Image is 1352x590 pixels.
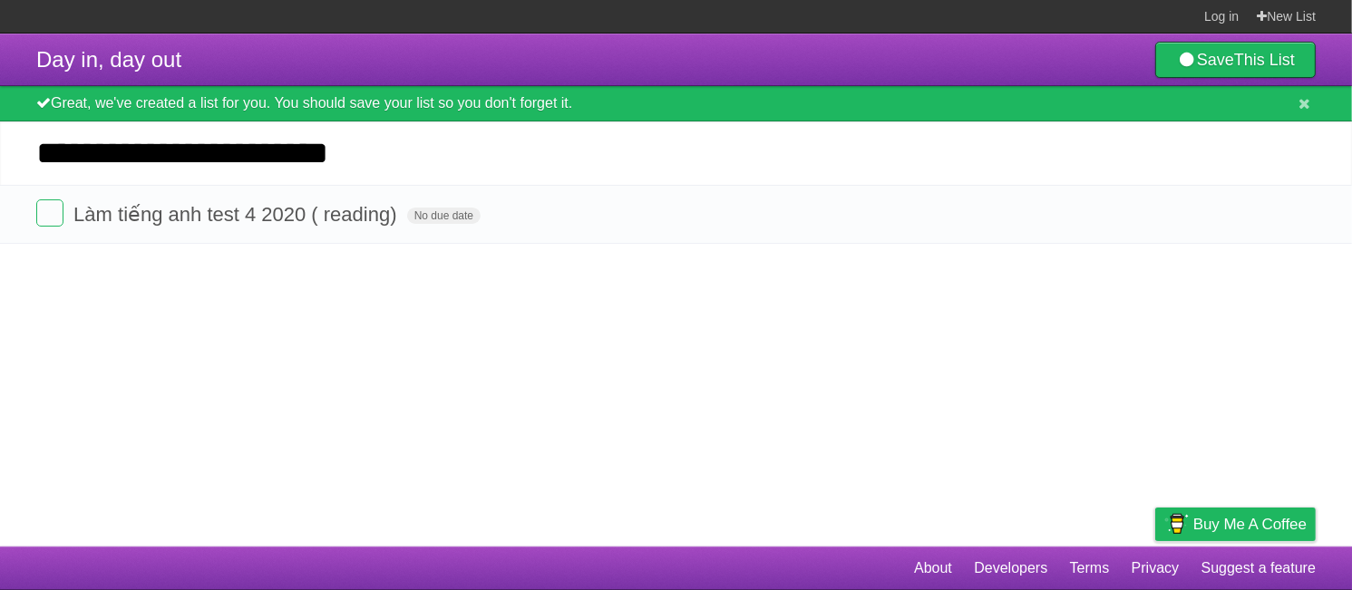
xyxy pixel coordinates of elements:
[1164,508,1189,539] img: Buy me a coffee
[36,199,63,227] label: Done
[1193,508,1307,540] span: Buy me a coffee
[1070,551,1110,585] a: Terms
[1155,508,1316,541] a: Buy me a coffee
[1201,551,1316,585] a: Suggest a feature
[974,551,1047,585] a: Developers
[914,551,952,585] a: About
[1155,42,1316,78] a: SaveThis List
[1132,551,1179,585] a: Privacy
[36,47,181,72] span: Day in, day out
[1234,51,1295,69] b: This List
[407,208,481,224] span: No due date
[73,203,401,226] span: Làm tiếng anh test 4 2020 ( reading)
